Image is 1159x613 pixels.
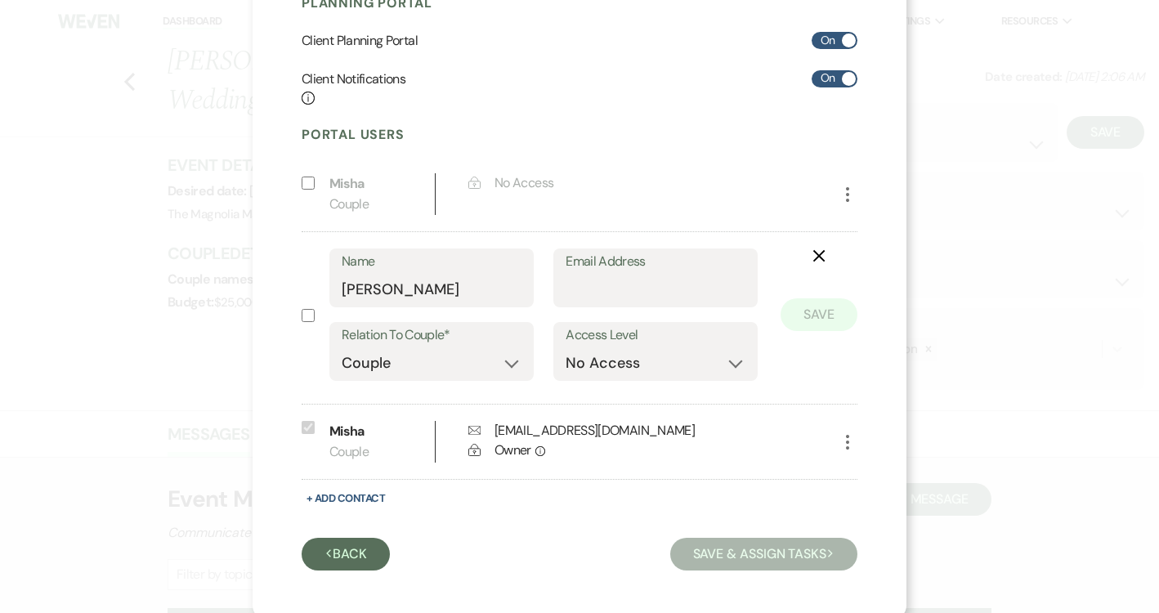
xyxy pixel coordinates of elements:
button: Save [781,298,857,331]
h6: Client Notifications [302,70,405,107]
button: Save & Assign Tasks [670,538,857,570]
p: Couple [329,194,435,215]
span: On [821,68,835,88]
button: Back [302,538,390,570]
label: Access Level [566,324,745,347]
h6: Client Planning Portal [302,32,418,50]
label: Name [342,250,521,274]
div: Owner [494,441,862,460]
label: Relation To Couple* [342,324,521,347]
p: Misha [329,421,427,442]
h4: Portal Users [302,126,857,144]
button: + Add Contact [302,488,390,508]
div: No Access [494,173,884,193]
p: Couple [329,441,435,463]
p: Misha [329,173,427,195]
div: [EMAIL_ADDRESS][DOMAIN_NAME] [494,421,695,441]
label: Email Address [566,250,745,274]
span: On [821,30,835,51]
